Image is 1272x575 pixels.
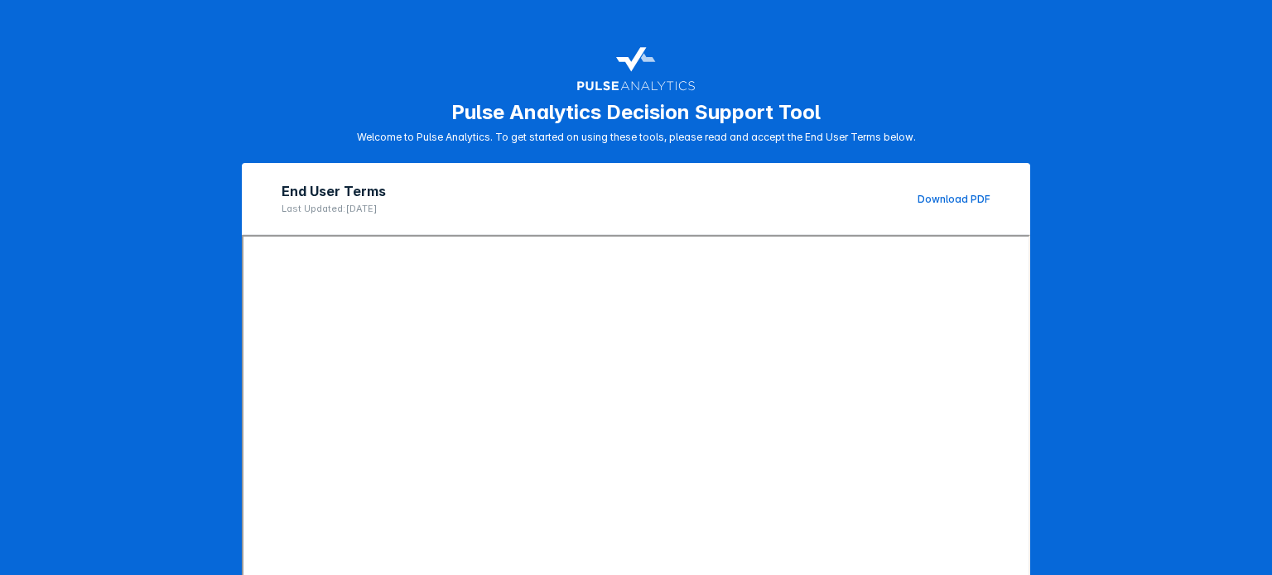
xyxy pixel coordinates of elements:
h1: Pulse Analytics Decision Support Tool [451,100,821,124]
p: Last Updated: [DATE] [282,203,386,214]
h2: End User Terms [282,183,386,199]
a: Download PDF [918,193,990,205]
img: pulse-logo-user-terms.svg [576,40,696,93]
p: Welcome to Pulse Analytics. To get started on using these tools, please read and accept the End U... [357,131,916,143]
